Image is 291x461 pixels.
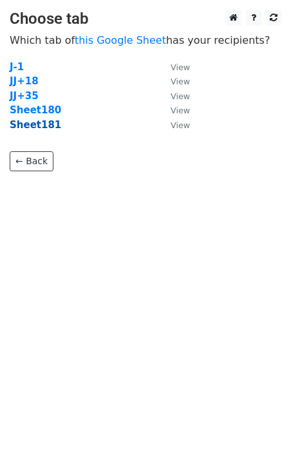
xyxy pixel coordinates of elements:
a: this Google Sheet [75,34,166,46]
a: JJ+35 [10,90,39,102]
a: JJ+18 [10,75,39,87]
small: View [171,106,190,115]
small: View [171,120,190,130]
iframe: Chat Widget [227,399,291,461]
a: View [158,75,190,87]
a: View [158,119,190,131]
h3: Choose tab [10,10,281,28]
p: Which tab of has your recipients? [10,33,281,47]
a: Sheet180 [10,104,61,116]
small: View [171,62,190,72]
a: View [158,61,190,73]
small: View [171,77,190,86]
small: View [171,91,190,101]
a: View [158,90,190,102]
a: View [158,104,190,116]
a: J-1 [10,61,24,73]
a: ← Back [10,151,53,171]
a: Sheet181 [10,119,61,131]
